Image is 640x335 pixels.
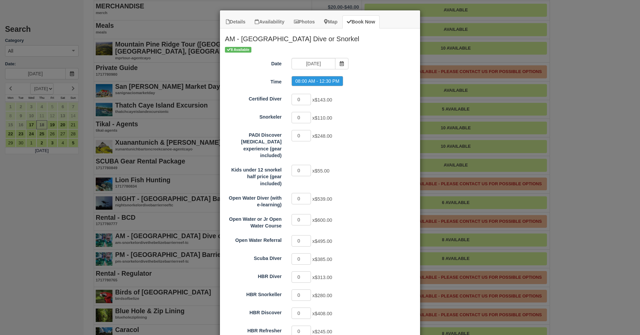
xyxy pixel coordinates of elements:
[220,28,420,46] h2: AM - [GEOGRAPHIC_DATA] Dive or Snorkel
[292,76,343,86] label: 08:00 AM - 12:30 PM
[292,289,311,301] input: HBR Snorkeller
[315,311,332,316] span: $408.00
[312,275,332,280] span: x
[225,47,251,53] span: 8 Available
[292,308,311,319] input: HBR Discover
[315,239,332,244] span: $495.00
[292,214,311,225] input: Open Water or Jr Open Water Course
[220,93,287,103] label: Certified Diver
[315,168,329,174] span: $55.00
[315,115,332,121] span: $110.00
[220,164,287,187] label: Kids under 12 snorkel half price (gear included)
[292,193,311,204] input: Open Water Diver (with e-learning)
[292,165,311,176] input: Kids under 12 snorkel half price (gear included)
[250,15,289,28] a: Availability
[315,133,332,139] span: $248.00
[312,97,332,103] span: x
[315,257,332,262] span: $385.00
[292,235,311,247] input: Open Water Referral
[315,196,332,202] span: $539.00
[312,329,332,334] span: x
[312,239,332,244] span: x
[312,133,332,139] span: x
[220,307,287,316] label: HBR Discover
[312,257,332,262] span: x
[222,15,250,28] a: Details
[312,196,332,202] span: x
[315,275,332,280] span: $313.00
[220,111,287,121] label: Snorkeler
[220,58,287,67] label: Date
[220,271,287,280] label: HBR Diver
[312,168,329,174] span: x
[220,253,287,262] label: Scuba DIver
[220,289,287,298] label: HBR Snorkeller
[312,293,332,298] span: x
[315,97,332,103] span: $143.00
[220,76,287,85] label: Time
[342,15,379,28] a: Book Now
[292,271,311,283] input: HBR Diver
[220,129,287,159] label: PADI Discover Scuba Diving experience (gear included)
[220,234,287,244] label: Open Water Referral
[220,213,287,229] label: Open Water or Jr Open Water Course
[320,15,342,28] a: Map
[292,112,311,123] input: Snorkeler
[315,293,332,298] span: $280.00
[312,115,332,121] span: x
[290,15,319,28] a: Photos
[312,311,332,316] span: x
[312,217,332,223] span: x
[292,94,311,105] input: Certified Diver
[220,325,287,334] label: HBR Refresher
[220,192,287,208] label: Open Water Diver (with e-learning)
[292,253,311,265] input: Scuba DIver
[292,130,311,141] input: PADI Discover Scuba Diving experience (gear included)
[315,217,332,223] span: $600.00
[315,329,332,334] span: $245.00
